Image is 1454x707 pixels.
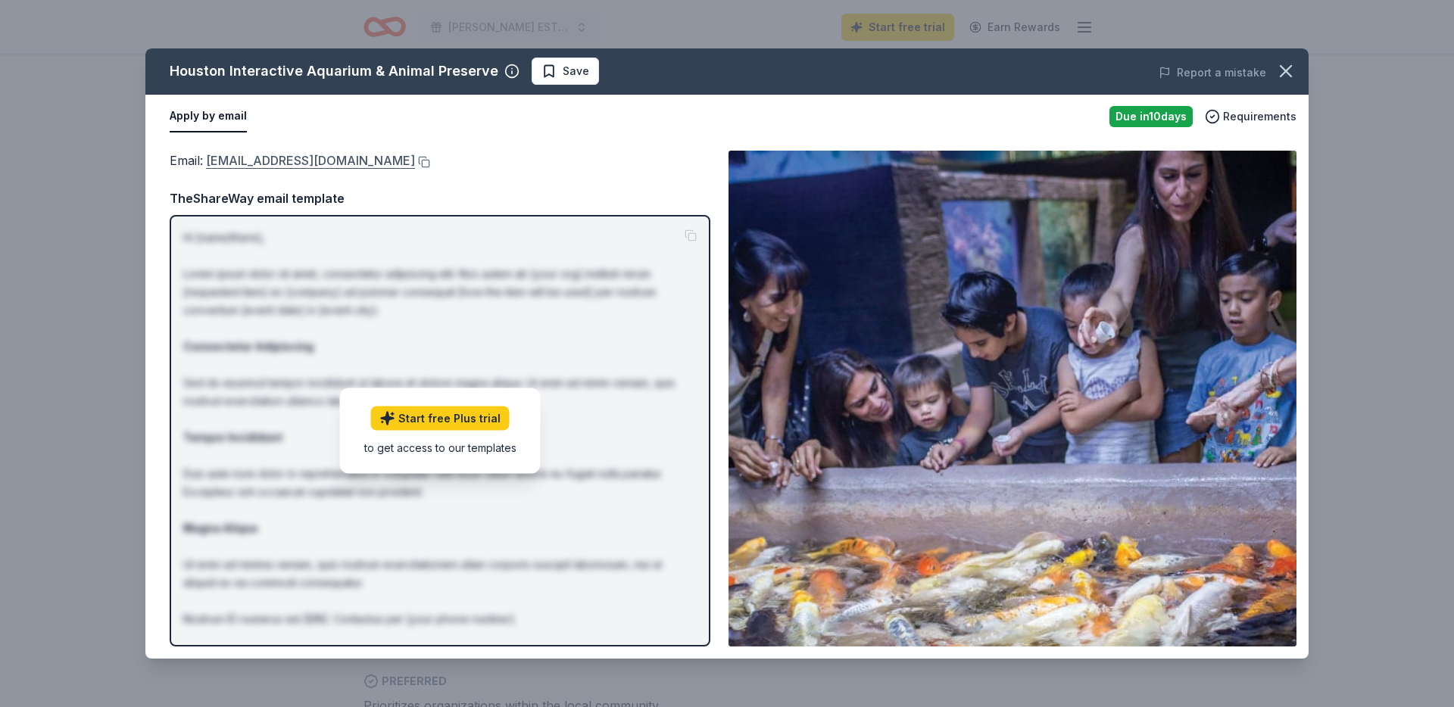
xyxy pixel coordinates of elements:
button: Requirements [1205,107,1296,126]
div: TheShareWay email template [170,188,710,208]
strong: Tempor Incididunt [183,431,282,444]
div: Houston Interactive Aquarium & Animal Preserve [170,59,498,83]
span: Requirements [1223,107,1296,126]
button: Report a mistake [1159,64,1266,82]
a: Start free Plus trial [371,406,510,430]
div: Due in 10 days [1109,106,1193,127]
button: Save [532,58,599,85]
span: Email : [170,153,415,168]
p: Hi [name/there], Lorem ipsum dolor sit amet, consectetur adipiscing elit. Nos autem ab [your org]... [183,229,697,683]
strong: Magna Aliqua [183,522,257,534]
a: [EMAIL_ADDRESS][DOMAIN_NAME] [206,151,415,170]
button: Apply by email [170,101,247,132]
strong: Consectetur Adipiscing [183,340,314,353]
div: to get access to our templates [364,439,516,455]
span: Save [563,62,589,80]
img: Image for Houston Interactive Aquarium & Animal Preserve [729,151,1296,646]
